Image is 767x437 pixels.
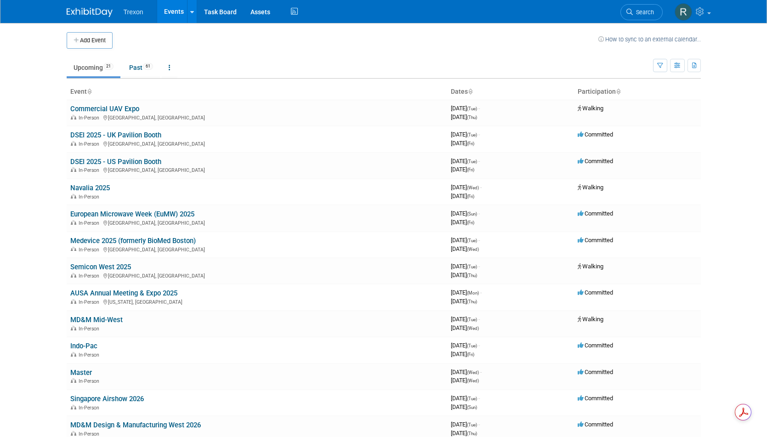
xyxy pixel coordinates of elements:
[467,343,477,348] span: (Tue)
[451,166,474,173] span: [DATE]
[451,403,477,410] span: [DATE]
[70,289,177,297] a: AUSA Annual Meeting & Expo 2025
[71,115,76,119] img: In-Person Event
[71,352,76,357] img: In-Person Event
[67,84,447,100] th: Event
[478,237,480,244] span: -
[451,377,479,384] span: [DATE]
[578,289,613,296] span: Committed
[70,316,123,324] a: MD&M Mid-West
[79,405,102,411] span: In-Person
[467,299,477,304] span: (Thu)
[574,84,701,100] th: Participation
[633,9,654,16] span: Search
[478,158,480,165] span: -
[451,184,482,191] span: [DATE]
[478,421,480,428] span: -
[122,59,160,76] a: Past61
[451,421,480,428] span: [DATE]
[451,219,474,226] span: [DATE]
[71,194,76,199] img: In-Person Event
[451,272,477,278] span: [DATE]
[467,238,477,243] span: (Tue)
[71,167,76,172] img: In-Person Event
[451,263,480,270] span: [DATE]
[451,210,480,217] span: [DATE]
[70,158,161,166] a: DSEI 2025 - US Pavilion Booth
[79,352,102,358] span: In-Person
[451,324,479,331] span: [DATE]
[467,273,477,278] span: (Thu)
[467,106,477,111] span: (Tue)
[451,105,480,112] span: [DATE]
[467,405,477,410] span: (Sun)
[451,237,480,244] span: [DATE]
[451,140,474,147] span: [DATE]
[578,131,613,138] span: Committed
[70,114,443,121] div: [GEOGRAPHIC_DATA], [GEOGRAPHIC_DATA]
[578,184,603,191] span: Walking
[79,299,102,305] span: In-Person
[70,184,110,192] a: Navalia 2025
[578,263,603,270] span: Walking
[478,395,480,402] span: -
[467,141,474,146] span: (Fri)
[79,247,102,253] span: In-Person
[451,114,477,120] span: [DATE]
[578,158,613,165] span: Committed
[70,105,139,113] a: Commercial UAV Expo
[467,352,474,357] span: (Fri)
[70,272,443,279] div: [GEOGRAPHIC_DATA], [GEOGRAPHIC_DATA]
[478,342,480,349] span: -
[478,131,480,138] span: -
[578,342,613,349] span: Committed
[467,211,477,216] span: (Sun)
[467,185,479,190] span: (Wed)
[79,141,102,147] span: In-Person
[79,326,102,332] span: In-Person
[467,194,474,199] span: (Fri)
[70,245,443,253] div: [GEOGRAPHIC_DATA], [GEOGRAPHIC_DATA]
[578,105,603,112] span: Walking
[79,194,102,200] span: In-Person
[79,220,102,226] span: In-Person
[70,369,92,377] a: Master
[467,378,479,383] span: (Wed)
[467,431,477,436] span: (Thu)
[478,263,480,270] span: -
[447,84,574,100] th: Dates
[578,316,603,323] span: Walking
[451,193,474,199] span: [DATE]
[578,237,613,244] span: Committed
[467,290,479,295] span: (Mon)
[467,132,477,137] span: (Tue)
[71,378,76,383] img: In-Person Event
[87,88,91,95] a: Sort by Event Name
[79,115,102,121] span: In-Person
[451,298,477,305] span: [DATE]
[480,369,482,375] span: -
[478,105,480,112] span: -
[451,351,474,358] span: [DATE]
[578,210,613,217] span: Committed
[71,247,76,251] img: In-Person Event
[467,220,474,225] span: (Fri)
[70,342,97,350] a: Indo-Pac
[451,430,477,437] span: [DATE]
[478,316,480,323] span: -
[70,298,443,305] div: [US_STATE], [GEOGRAPHIC_DATA]
[467,167,474,172] span: (Fri)
[124,8,143,16] span: Trexon
[467,326,479,331] span: (Wed)
[451,158,480,165] span: [DATE]
[578,421,613,428] span: Committed
[70,219,443,226] div: [GEOGRAPHIC_DATA], [GEOGRAPHIC_DATA]
[70,395,144,403] a: Singapore Airshow 2026
[79,273,102,279] span: In-Person
[467,159,477,164] span: (Tue)
[71,326,76,330] img: In-Person Event
[71,299,76,304] img: In-Person Event
[451,369,482,375] span: [DATE]
[451,316,480,323] span: [DATE]
[467,115,477,120] span: (Thu)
